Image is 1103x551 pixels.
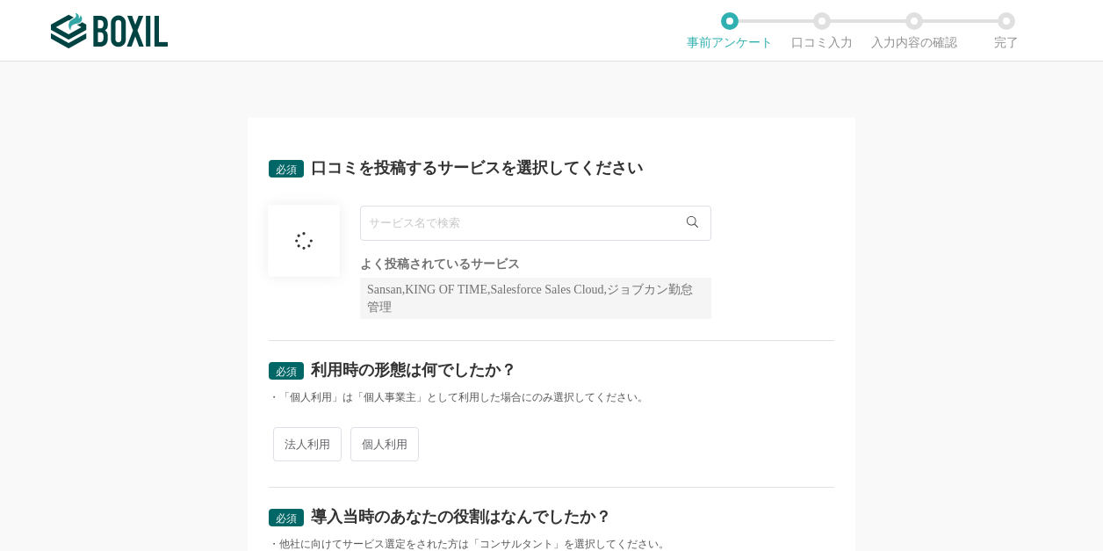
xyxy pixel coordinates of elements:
[311,160,643,176] div: 口コミを投稿するサービスを選択してください
[350,427,419,461] span: 個人利用
[311,509,611,525] div: 導入当時のあなたの役割はなんでしたか？
[311,362,516,378] div: 利用時の形態は何でしたか？
[273,427,342,461] span: 法人利用
[276,163,297,176] span: 必須
[276,366,297,378] span: 必須
[775,12,868,49] li: 口コミ入力
[360,206,711,241] input: サービス名で検索
[269,390,834,405] div: ・「個人利用」は「個人事業主」として利用した場合にのみ選択してください。
[868,12,960,49] li: 入力内容の確認
[960,12,1052,49] li: 完了
[51,13,168,48] img: ボクシルSaaS_ロゴ
[360,278,711,319] div: Sansan,KING OF TIME,Salesforce Sales Cloud,ジョブカン勤怠管理
[276,512,297,525] span: 必須
[683,12,775,49] li: 事前アンケート
[360,258,711,271] div: よく投稿されているサービス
